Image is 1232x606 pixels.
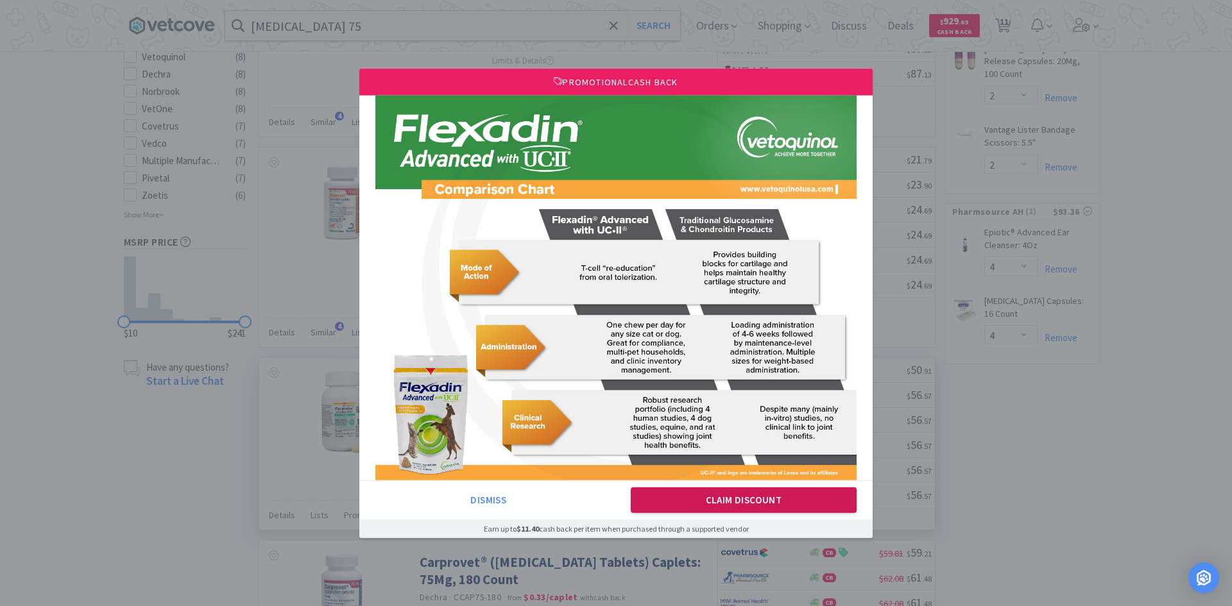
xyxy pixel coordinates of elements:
button: Claim Discount [631,487,857,513]
div: Earn up to cash back per item when purchased through a supported vendor [359,519,873,538]
img: creative_image [375,96,857,480]
span: $11.40 [517,524,539,534]
div: Promotional Cash Back [359,68,873,95]
button: Dismiss [375,487,602,513]
div: Open Intercom Messenger [1188,562,1219,593]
